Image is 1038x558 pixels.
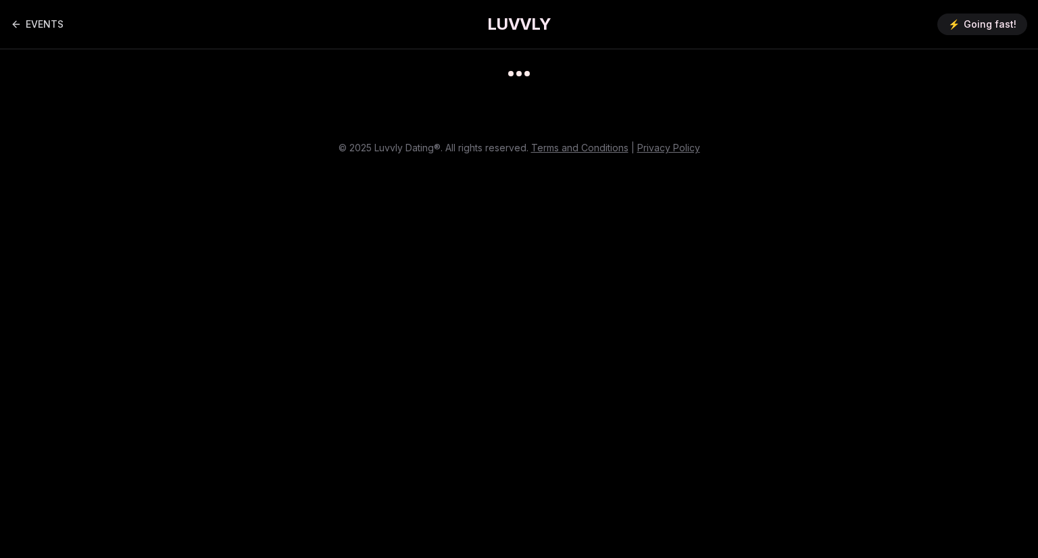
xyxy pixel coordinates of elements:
a: Privacy Policy [637,142,700,153]
span: Going fast! [964,18,1016,31]
a: LUVVLY [487,14,551,35]
a: Back to events [11,11,64,38]
a: Terms and Conditions [531,142,628,153]
span: ⚡️ [948,18,960,31]
span: | [631,142,635,153]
